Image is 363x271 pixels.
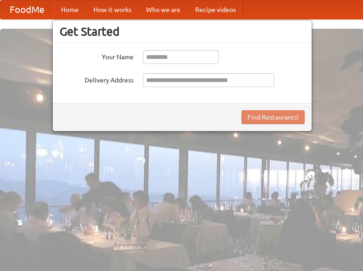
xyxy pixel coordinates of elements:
[54,0,86,19] a: Home
[86,0,139,19] a: How it works
[188,0,243,19] a: Recipe videos
[0,0,54,19] a: FoodMe
[60,50,134,62] label: Your Name
[241,110,305,124] button: Find Restaurants!
[139,0,188,19] a: Who we are
[60,25,305,38] h3: Get Started
[60,73,134,85] label: Delivery Address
